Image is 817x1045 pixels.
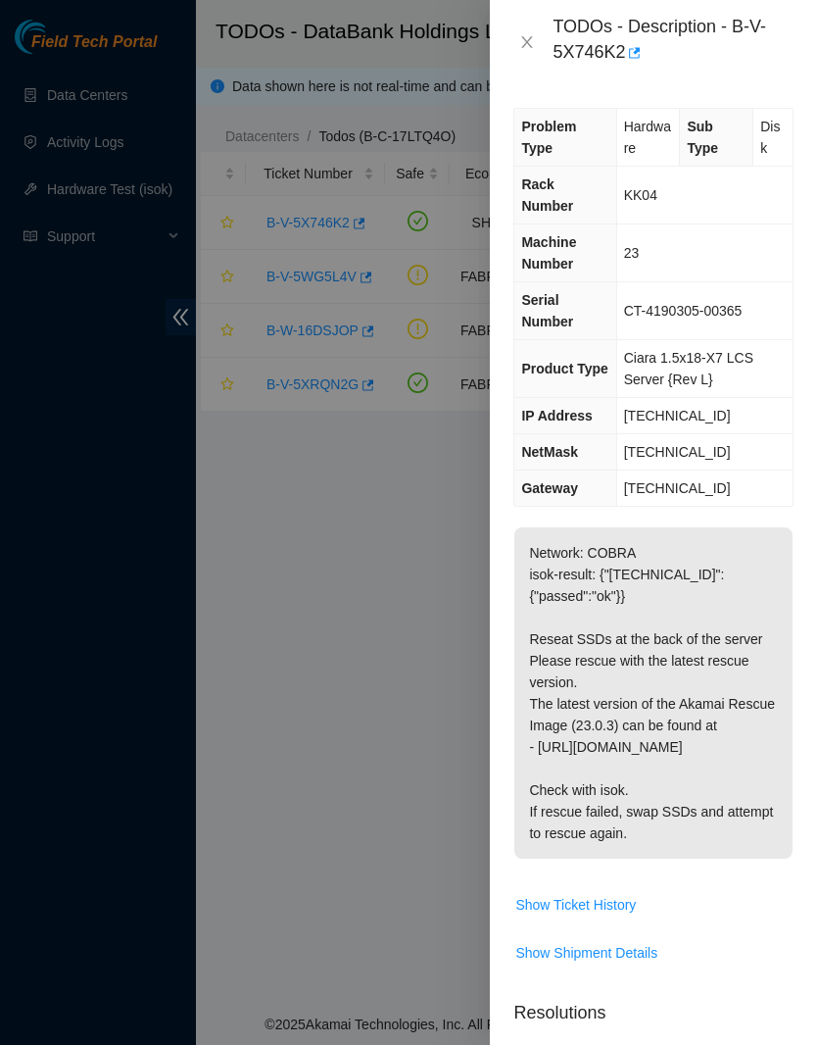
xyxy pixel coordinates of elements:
[553,16,793,69] div: TODOs - Description - B-V-5X746K2
[521,292,573,329] span: Serial Number
[515,894,636,916] span: Show Ticket History
[514,889,637,921] button: Show Ticket History
[521,361,607,376] span: Product Type
[513,33,541,52] button: Close
[521,119,576,156] span: Problem Type
[519,34,535,50] span: close
[624,303,743,319] span: CT-4190305-00365
[515,942,657,964] span: Show Shipment Details
[521,408,592,423] span: IP Address
[760,119,780,156] span: Disk
[521,444,578,460] span: NetMask
[521,176,573,214] span: Rack Number
[514,937,658,969] button: Show Shipment Details
[513,984,793,1026] p: Resolutions
[624,408,731,423] span: [TECHNICAL_ID]
[521,480,578,496] span: Gateway
[687,119,718,156] span: Sub Type
[624,444,731,460] span: [TECHNICAL_ID]
[624,245,640,261] span: 23
[624,350,753,387] span: Ciara 1.5x18-X7 LCS Server {Rev L}
[521,234,576,272] span: Machine Number
[624,187,657,203] span: KK04
[624,480,731,496] span: [TECHNICAL_ID]
[624,119,671,156] span: Hardware
[514,527,793,859] p: Network: COBRA isok-result: {"[TECHNICAL_ID]":{"passed":"ok"}} Reseat SSDs at the back of the ser...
